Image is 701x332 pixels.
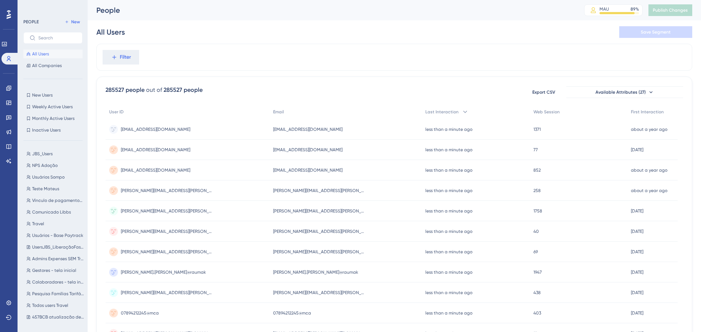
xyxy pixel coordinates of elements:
[32,51,49,57] span: All Users
[273,167,342,173] span: [EMAIL_ADDRESS][DOMAIN_NAME]
[631,208,643,214] time: [DATE]
[106,86,145,94] div: 285527 people
[23,61,83,70] button: All Companies
[273,290,364,296] span: [PERSON_NAME][EMAIL_ADDRESS][PERSON_NAME][DOMAIN_NAME]
[533,290,541,296] span: 438
[533,229,539,234] span: 40
[273,109,284,115] span: Email
[641,29,671,35] span: Save Segment
[23,313,87,321] button: 457BCB atualização de dados onda 2 atualizada
[273,229,364,234] span: [PERSON_NAME][EMAIL_ADDRESS][PERSON_NAME][DOMAIN_NAME]
[533,208,542,214] span: 1758
[425,147,472,152] time: less than a minute ago
[32,63,62,69] span: All Companies
[120,53,131,62] span: Filter
[533,167,541,173] span: 852
[631,249,643,254] time: [DATE]
[23,254,87,263] button: Admins Expenses SEM Travel
[121,310,159,316] span: 07894212245@mca
[32,221,44,227] span: Travel
[32,92,53,98] span: New Users
[23,173,87,181] button: Usuários Sompo
[425,310,472,316] time: less than a minute ago
[32,116,74,121] span: Monthly Active Users
[273,188,364,194] span: [PERSON_NAME][EMAIL_ADDRESS][PERSON_NAME][DOMAIN_NAME]
[32,151,53,157] span: JBS_Users
[164,86,203,94] div: 285527 people
[631,127,667,132] time: about a year ago
[121,290,212,296] span: [PERSON_NAME][EMAIL_ADDRESS][PERSON_NAME][DOMAIN_NAME]
[631,109,664,115] span: First Interaction
[23,149,87,158] button: JBS_Users
[32,174,65,180] span: Usuários Sompo
[533,269,542,275] span: 1947
[32,244,84,250] span: UsersJBS_LiberaçãoFase1
[121,167,190,173] span: [EMAIL_ADDRESS][DOMAIN_NAME]
[595,89,646,95] span: Available Attributes (27)
[23,126,83,134] button: Inactive Users
[425,109,459,115] span: Last Interaction
[23,208,87,216] button: Comunicado Libbs
[32,198,84,203] span: Vínculo de pagamentos aos fornecedores (4 contas -admin)
[631,290,643,295] time: [DATE]
[121,249,212,255] span: [PERSON_NAME][EMAIL_ADDRESS][PERSON_NAME][DOMAIN_NAME]
[533,188,541,194] span: 258
[23,161,87,170] button: NPS Adoção
[425,290,472,295] time: less than a minute ago
[425,249,472,254] time: less than a minute ago
[23,50,83,58] button: All Users
[23,231,87,240] button: Usuários - Base Paytrack
[425,127,472,132] time: less than a minute ago
[425,188,472,193] time: less than a minute ago
[32,267,76,273] span: Gestores - tela inicial
[648,4,692,16] button: Publish Changes
[32,163,58,168] span: NPS Adoção
[566,86,683,98] button: Available Attributes (27)
[273,249,364,255] span: [PERSON_NAME][EMAIL_ADDRESS][PERSON_NAME][DOMAIN_NAME]
[532,89,555,95] span: Export CSV
[23,91,83,99] button: New Users
[121,229,212,234] span: [PERSON_NAME][EMAIL_ADDRESS][PERSON_NAME][DOMAIN_NAME]
[425,208,472,214] time: less than a minute ago
[425,270,472,275] time: less than a minute ago
[103,50,139,65] button: Filter
[121,269,206,275] span: [PERSON_NAME].[PERSON_NAME]@raumak
[525,86,562,98] button: Export CSV
[533,249,538,255] span: 69
[96,27,125,37] div: All Users
[121,208,212,214] span: [PERSON_NAME][EMAIL_ADDRESS][PERSON_NAME][DOMAIN_NAME]
[533,147,538,153] span: 77
[273,208,364,214] span: [PERSON_NAME][EMAIL_ADDRESS][PERSON_NAME][DOMAIN_NAME]
[273,310,311,316] span: 07894212245@mca
[121,188,212,194] span: [PERSON_NAME][EMAIL_ADDRESS][PERSON_NAME][DOMAIN_NAME]
[23,102,83,111] button: Weekly Active Users
[600,6,609,12] div: MAU
[109,109,124,115] span: User ID
[121,147,190,153] span: [EMAIL_ADDRESS][DOMAIN_NAME]
[631,168,667,173] time: about a year ago
[32,233,83,238] span: Usuários - Base Paytrack
[23,219,87,228] button: Travel
[273,126,342,132] span: [EMAIL_ADDRESS][DOMAIN_NAME]
[32,186,59,192] span: Teste Mateus
[23,243,87,251] button: UsersJBS_LiberaçãoFase1
[32,302,68,308] span: Todos users Travel
[631,229,643,234] time: [DATE]
[533,109,560,115] span: Web Session
[533,126,541,132] span: 1371
[62,17,83,26] button: New
[619,26,692,38] button: Save Segment
[96,5,566,15] div: People
[631,6,639,12] div: 89 %
[23,196,87,205] button: Vínculo de pagamentos aos fornecedores (4 contas -admin)
[23,266,87,275] button: Gestores - tela inicial
[146,86,162,94] div: out of
[23,301,87,310] button: Todos users Travel
[653,7,688,13] span: Publish Changes
[425,168,472,173] time: less than a minute ago
[71,19,80,25] span: New
[23,19,39,25] div: PEOPLE
[23,278,87,286] button: Colaboradores - tela inicial
[273,147,342,153] span: [EMAIL_ADDRESS][DOMAIN_NAME]
[32,256,84,262] span: Admins Expenses SEM Travel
